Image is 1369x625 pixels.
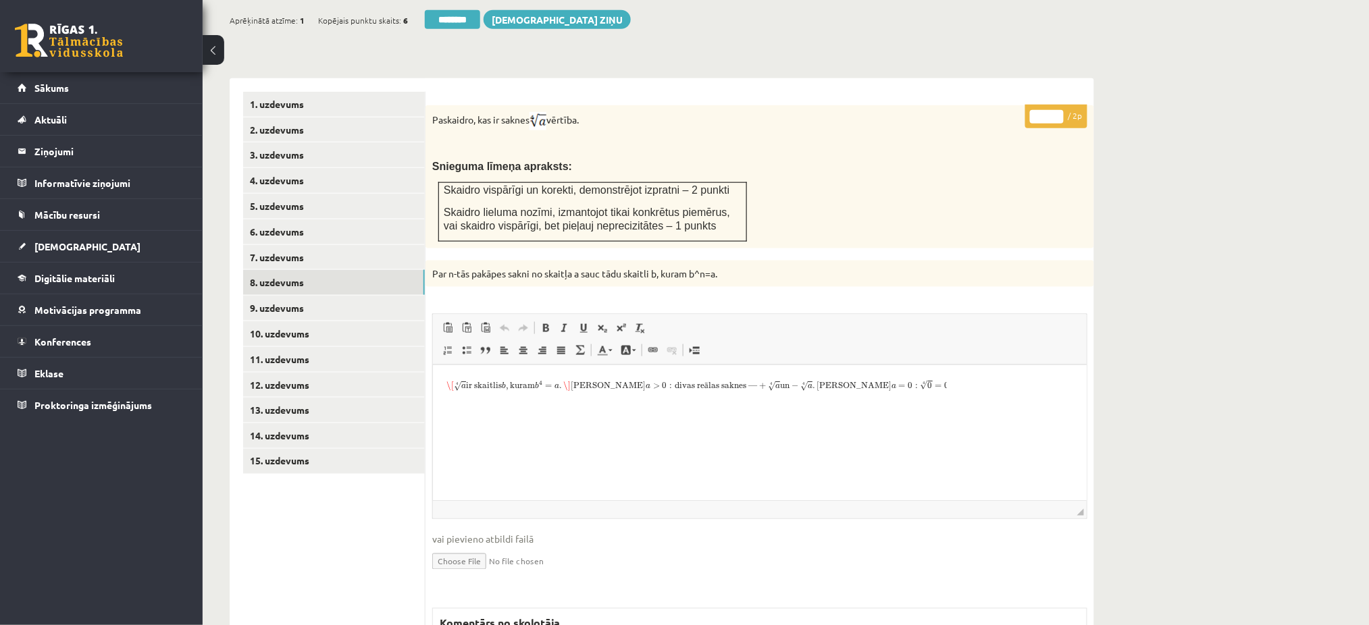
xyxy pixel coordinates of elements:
[243,423,425,448] a: 14. uzdevums
[533,342,552,359] a: Align Right
[34,167,186,198] legend: Informatīvie ziņojumi
[34,82,69,94] span: Sākums
[484,10,631,29] a: [DEMOGRAPHIC_DATA] ziņu
[476,319,495,337] a: Paste from Word
[18,263,186,294] a: Digitālie materiāli
[300,10,305,30] span: 1
[34,399,152,411] span: Proktoringa izmēģinājums
[685,342,704,359] a: Insert Page Break for Printing
[243,92,425,117] a: 1. uzdevums
[243,347,425,372] a: 11. uzdevums
[318,10,401,30] span: Kopējais punktu skaits:
[18,136,186,167] a: Ziņojumi
[432,533,1087,547] span: vai pievieno atbildi failā
[34,272,115,284] span: Digitālie materiāli
[34,136,186,167] legend: Ziņojumi
[243,117,425,142] a: 2. uzdevums
[457,319,476,337] a: Paste as plain text (Ctrl+Shift+V)
[529,112,546,130] img: Xun4BuhMYHMbIwfAAAAAASUVORK5CYII=
[18,199,186,230] a: Mācību resursi
[403,10,408,30] span: 6
[1077,509,1084,516] span: Drag to resize
[243,373,425,398] a: 12. uzdevums
[425,261,1094,288] p: Par n-tās pakāpes sakni no skaitļa a sauc tādu skaitli b, kuram b^n=a.
[243,270,425,295] a: 8. uzdevums
[243,245,425,270] a: 7. uzdevums
[495,319,514,337] a: Undo (Ctrl+Z)
[243,194,425,219] a: 5. uzdevums
[34,209,100,221] span: Mācību resursi
[18,358,186,389] a: Eklase
[495,342,514,359] a: Align Left
[444,207,730,232] span: Skaidro lieluma nozīmi, izmantojot tikai konkrētus piemērus, vai skaidro vispārīgi, bet pieļauj n...
[457,342,476,359] a: Insert/Remove Bulleted List
[243,219,425,244] a: 6. uzdevums
[574,319,593,337] a: Underline (Ctrl+U)
[432,112,1020,130] p: Paskaidro, kas ir saknes vērtība.
[593,319,612,337] a: Subscript
[34,240,140,252] span: [DEMOGRAPHIC_DATA]
[230,10,298,30] span: Aprēķinātā atzīme:
[18,167,186,198] a: Informatīvie ziņojumi
[14,13,514,514] img: wAAACH5BAEKAAAALAAAAAABAAEAAAICRAEAOw==
[18,326,186,357] a: Konferences
[14,13,639,101] body: Rich Text Editor, wiswyg-editor-47433994785520-1760302306-307
[571,342,590,359] a: Math
[438,319,457,337] a: Paste (Ctrl+V)
[243,142,425,167] a: 3. uzdevums
[18,104,186,135] a: Aktuāli
[514,319,533,337] a: Redo (Ctrl+Y)
[34,304,141,316] span: Motivācijas programma
[243,398,425,423] a: 13. uzdevums
[444,184,729,196] span: Skaidro vispārīgi un korekti, demonstrējot izpratni – 2 punkti
[18,72,186,103] a: Sākums
[555,319,574,337] a: Italic (Ctrl+I)
[34,335,91,348] span: Konferences
[243,296,425,321] a: 9. uzdevums
[536,319,555,337] a: Bold (Ctrl+B)
[1025,105,1087,128] p: / 2p
[34,113,67,126] span: Aktuāli
[18,294,186,325] a: Motivācijas programma
[432,161,572,172] span: Snieguma līmeņa apraksts:
[612,319,631,337] a: Superscript
[15,24,123,57] a: Rīgas 1. Tālmācības vidusskola
[243,321,425,346] a: 10. uzdevums
[438,342,457,359] a: Insert/Remove Numbered List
